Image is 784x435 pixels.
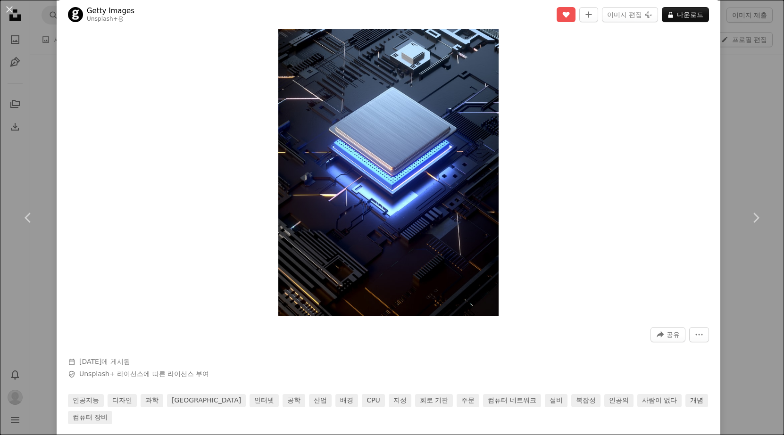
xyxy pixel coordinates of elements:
button: 좋아요 취소 [557,7,575,22]
button: 이 이미지 공유 [651,327,685,342]
button: 더 많은 작업 [689,327,709,342]
a: 설비 [545,394,567,407]
a: 사람이 없다 [637,394,682,407]
a: 개념 [685,394,708,407]
a: 배경 [335,394,358,407]
a: 지성 [389,394,411,407]
a: 주문 [457,394,479,407]
a: [GEOGRAPHIC_DATA] [167,394,246,407]
span: 에 게시됨 [79,358,130,365]
span: 에 따른 라이선스 부여 [79,369,209,379]
span: 공유 [667,328,680,342]
a: 과학 [141,394,163,407]
a: 다음 [727,172,784,263]
img: Getty Images의 프로필로 이동 [68,7,83,22]
a: 공학 [283,394,305,407]
a: 컴퓨터 네트워크 [483,394,541,407]
button: 다운로드 [662,7,709,22]
time: 2023년 5월 3일 오후 10시 36분 13초 GMT+9 [79,358,101,365]
a: Unsplash+ [87,16,118,22]
a: 산업 [309,394,332,407]
a: 디자인 [108,394,137,407]
a: Unsplash+ 라이선스 [79,370,143,378]
a: Getty Images [87,6,134,16]
a: 복잡성 [571,394,601,407]
div: 용 [87,16,134,23]
a: 인공지능 [68,394,104,407]
a: 회로 기판 [415,394,453,407]
a: 컴퓨터 장비 [68,411,112,424]
button: 컬렉션에 추가 [579,7,598,22]
button: 이미지 편집 [602,7,658,22]
a: 인공의 [604,394,634,407]
a: 인터넷 [250,394,279,407]
a: CPU [362,394,384,407]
